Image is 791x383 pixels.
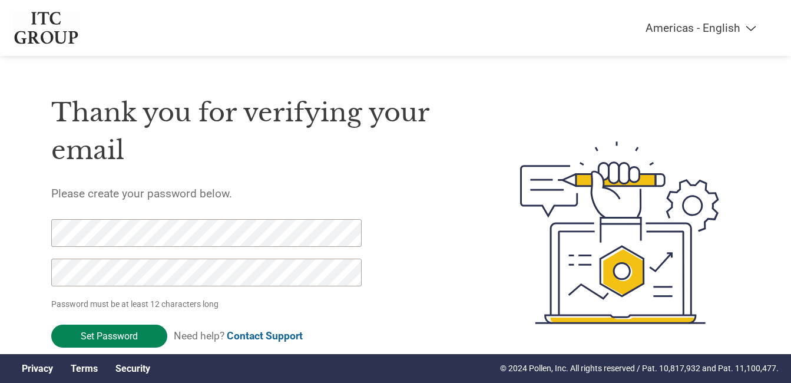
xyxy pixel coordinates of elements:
span: Need help? [174,330,303,342]
img: ITC Group [13,12,80,44]
h1: Thank you for verifying your email [51,94,465,170]
input: Set Password [51,325,167,348]
p: Password must be at least 12 characters long [51,298,366,311]
p: © 2024 Pollen, Inc. All rights reserved / Pat. 10,817,932 and Pat. 11,100,477. [500,362,779,375]
a: Contact Support [227,330,303,342]
a: Security [115,363,150,374]
h5: Please create your password below. [51,187,465,200]
a: Terms [71,363,98,374]
a: Privacy [22,363,53,374]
